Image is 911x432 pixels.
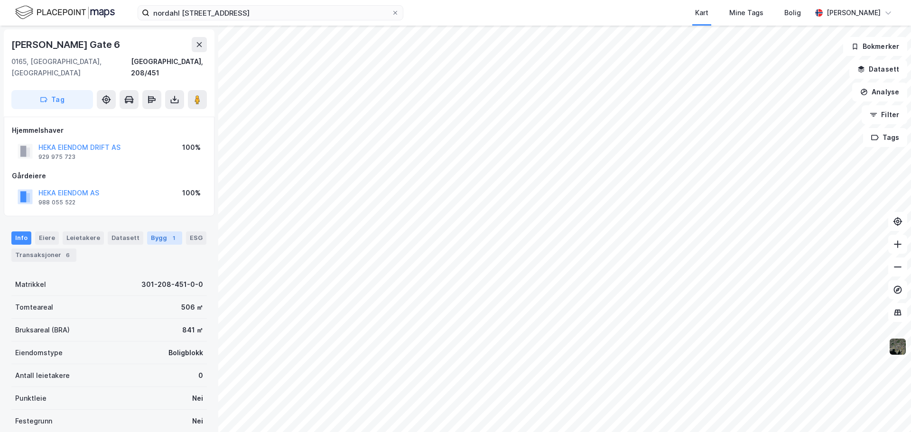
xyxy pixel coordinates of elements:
div: 100% [182,187,201,199]
div: 506 ㎡ [181,302,203,313]
div: Kart [695,7,708,18]
div: Nei [192,393,203,404]
div: Eiendomstype [15,347,63,358]
div: 301-208-451-0-0 [141,279,203,290]
button: Tag [11,90,93,109]
div: Tomteareal [15,302,53,313]
div: Bruksareal (BRA) [15,324,70,336]
div: ESG [186,231,206,245]
div: [GEOGRAPHIC_DATA], 208/451 [131,56,207,79]
div: Festegrunn [15,415,52,427]
div: Datasett [108,231,143,245]
div: Bygg [147,231,182,245]
div: 1 [169,233,178,243]
div: 0 [198,370,203,381]
div: Antall leietakere [15,370,70,381]
div: Hjemmelshaver [12,125,206,136]
div: Punktleie [15,393,46,404]
div: Gårdeiere [12,170,206,182]
button: Datasett [849,60,907,79]
div: 988 055 522 [38,199,75,206]
div: Info [11,231,31,245]
div: 6 [63,250,73,260]
div: Mine Tags [729,7,763,18]
input: Søk på adresse, matrikkel, gårdeiere, leietakere eller personer [149,6,391,20]
div: [PERSON_NAME] [827,7,881,18]
img: logo.f888ab2527a4732fd821a326f86c7f29.svg [15,4,115,21]
div: Kontrollprogram for chat [864,386,911,432]
div: 100% [182,142,201,153]
button: Analyse [852,83,907,101]
div: Nei [192,415,203,427]
button: Tags [863,128,907,147]
button: Bokmerker [843,37,907,56]
div: Eiere [35,231,59,245]
div: [PERSON_NAME] Gate 6 [11,37,122,52]
iframe: Chat Widget [864,386,911,432]
div: Bolig [784,7,801,18]
div: Matrikkel [15,279,46,290]
div: 841 ㎡ [182,324,203,336]
div: Boligblokk [168,347,203,358]
div: 929 975 723 [38,153,75,161]
button: Filter [862,105,907,124]
div: Transaksjoner [11,248,76,262]
div: Leietakere [63,231,104,245]
div: 0165, [GEOGRAPHIC_DATA], [GEOGRAPHIC_DATA] [11,56,131,79]
img: 9k= [889,338,907,356]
